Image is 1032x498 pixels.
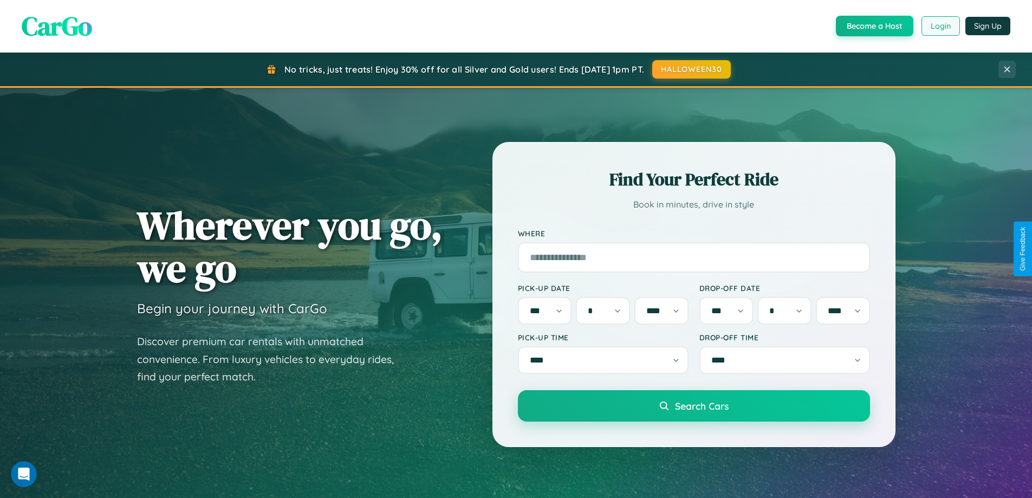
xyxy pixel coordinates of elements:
[22,8,92,44] span: CarGo
[284,64,644,75] span: No tricks, just treats! Enjoy 30% off for all Silver and Gold users! Ends [DATE] 1pm PT.
[137,204,443,289] h1: Wherever you go, we go
[518,167,870,191] h2: Find Your Perfect Ride
[518,283,689,293] label: Pick-up Date
[965,17,1010,35] button: Sign Up
[518,390,870,422] button: Search Cars
[11,461,37,487] iframe: Intercom live chat
[699,283,870,293] label: Drop-off Date
[699,333,870,342] label: Drop-off Time
[518,229,870,238] label: Where
[137,300,327,316] h3: Begin your journey with CarGo
[921,16,960,36] button: Login
[137,333,408,386] p: Discover premium car rentals with unmatched convenience. From luxury vehicles to everyday rides, ...
[675,400,729,412] span: Search Cars
[652,60,731,79] button: HALLOWEEN30
[518,197,870,212] p: Book in minutes, drive in style
[836,16,913,36] button: Become a Host
[1019,227,1027,271] div: Give Feedback
[518,333,689,342] label: Pick-up Time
